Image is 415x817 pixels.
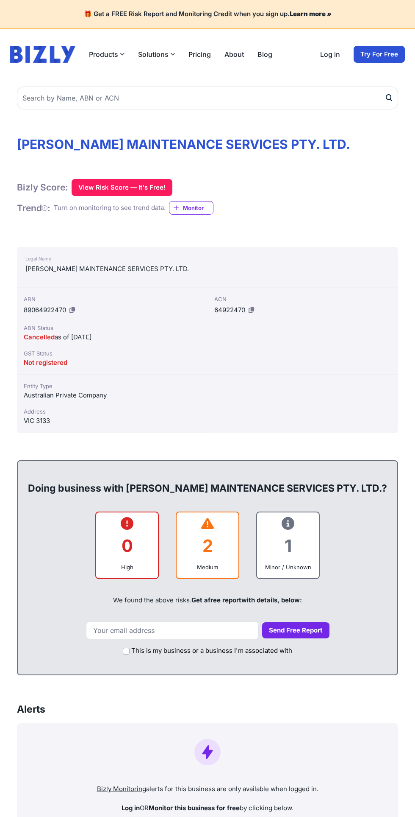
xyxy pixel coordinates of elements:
div: Doing business with [PERSON_NAME] MAINTENANCE SERVICES PTY. LTD.? [26,468,389,495]
a: Blog [257,49,272,59]
div: 0 [103,529,151,563]
div: Turn on monitoring to see trend data. [54,203,166,213]
input: Search by Name, ABN or ACN [17,87,398,109]
div: Address [24,407,201,416]
p: OR by clicking below. [24,803,391,813]
button: Products [89,49,125,59]
span: Not registered [24,358,67,367]
input: Your email address [86,621,259,639]
a: Monitor [169,201,213,215]
a: Learn more » [290,10,332,18]
div: Entity Type [24,382,201,390]
strong: Monitor this business for free [149,804,240,812]
a: free report [208,596,241,604]
div: High [103,563,151,571]
button: View Risk Score — It's Free! [72,179,172,196]
div: VIC 3133 [24,416,201,426]
div: as of [DATE] [24,332,201,342]
div: 1 [264,529,312,563]
a: Log in [320,49,340,59]
a: Pricing [188,49,211,59]
h4: 🎁 Get a FREE Risk Report and Monitoring Credit when you sign up. [10,10,405,18]
h1: Bizly Score: [17,182,68,193]
a: About [224,49,244,59]
span: Monitor [183,204,213,212]
strong: Log in [122,804,140,812]
div: Legal Name [25,254,390,264]
span: Cancelled [24,333,55,341]
label: This is my business or a business I'm associated with [131,646,292,656]
span: Get a with details, below: [191,596,302,604]
h1: [PERSON_NAME] MAINTENANCE SERVICES PTY. LTD. [17,137,398,152]
div: 2 [183,529,232,563]
div: ABN [24,295,201,303]
div: Australian Private Company [24,390,201,400]
a: Try For Free [354,46,405,63]
span: 64922470 [214,306,245,314]
p: alerts for this business are only available when logged in. [24,784,391,794]
div: Minor / Unknown [264,563,312,571]
h3: Alerts [17,702,45,716]
div: Medium [183,563,232,571]
button: Solutions [138,49,175,59]
div: GST Status [24,349,201,358]
button: Send Free Report [262,622,329,639]
h1: Trend : [17,202,50,214]
div: [PERSON_NAME] MAINTENANCE SERVICES PTY. LTD. [25,264,390,274]
a: Bizly Monitoring [97,785,146,793]
div: ACN [214,295,391,303]
div: We found the above risks. [26,586,389,615]
span: 89064922470 [24,306,66,314]
div: ABN Status [24,324,201,332]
